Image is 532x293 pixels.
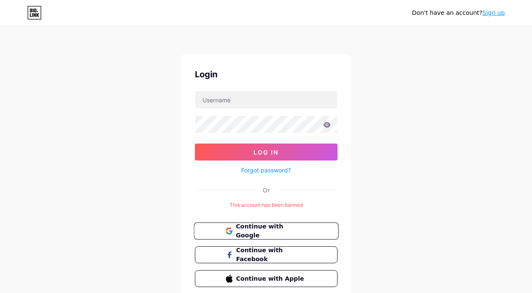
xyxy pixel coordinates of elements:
[263,186,270,194] div: Or
[195,201,338,209] div: This account has been banned
[195,223,338,239] a: Continue with Google
[482,9,505,16] a: Sign up
[253,149,279,156] span: Log In
[195,91,337,108] input: Username
[236,274,306,283] span: Continue with Apple
[236,222,307,240] span: Continue with Google
[236,246,306,264] span: Continue with Facebook
[195,246,338,263] button: Continue with Facebook
[241,166,291,175] a: Forgot password?
[412,8,505,17] div: Don't have an account?
[194,223,338,240] button: Continue with Google
[195,68,338,81] div: Login
[195,270,338,287] button: Continue with Apple
[195,144,338,161] button: Log In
